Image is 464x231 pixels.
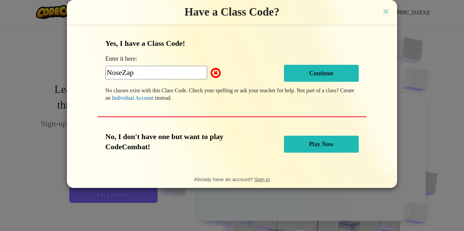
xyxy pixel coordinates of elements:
[194,176,254,182] span: Already have an account?
[105,132,250,152] p: No, I don't have one but want to play CodeCombat!
[381,7,390,17] img: close icon
[105,88,354,101] span: Not part of a class? Create an
[105,88,297,93] span: No classes exist with this Class Code. Check your spelling or ask your teacher for help.
[309,141,334,148] span: Play Now
[105,55,137,63] label: Enter it here:
[112,95,154,101] span: Individual Account
[154,95,172,101] span: instead.
[284,65,359,82] button: Continue
[284,136,359,153] button: Play Now
[184,6,280,18] span: Have a Class Code?
[254,176,270,182] a: Sign in
[309,70,333,77] span: Continue
[105,38,359,49] p: Yes, I have a Class Code!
